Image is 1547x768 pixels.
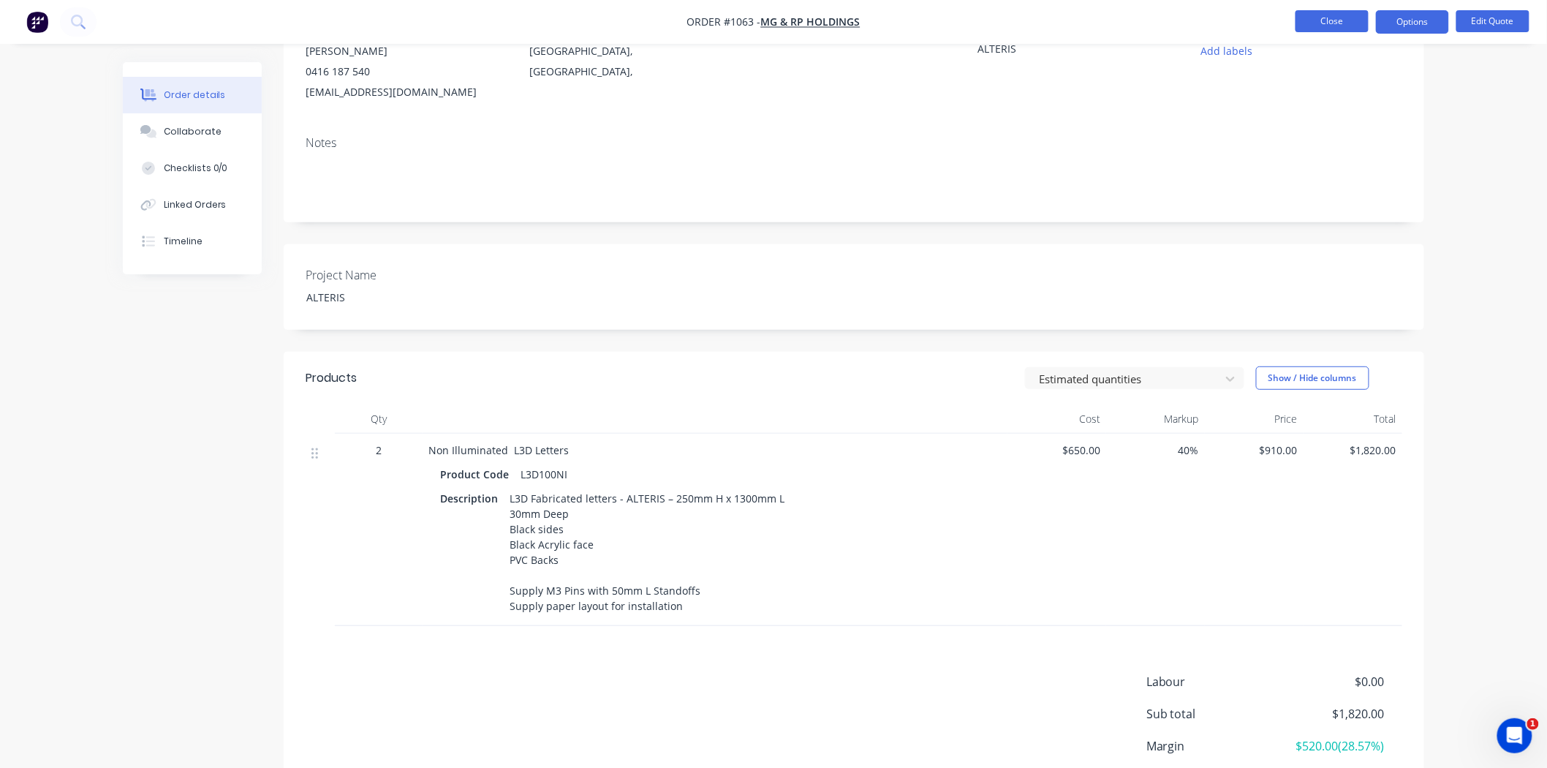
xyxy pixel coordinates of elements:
[1146,705,1276,723] span: Sub total
[306,41,506,102] div: [PERSON_NAME]0416 187 540[EMAIL_ADDRESS][DOMAIN_NAME]
[1376,10,1449,34] button: Options
[306,61,506,82] div: 0416 187 540
[1007,404,1106,434] div: Cost
[1013,443,1100,458] span: $650.00
[1456,10,1529,32] button: Edit Quote
[123,77,262,113] button: Order details
[164,125,222,138] div: Collaborate
[306,41,506,61] div: [PERSON_NAME]
[529,41,730,82] div: [GEOGRAPHIC_DATA], [GEOGRAPHIC_DATA],
[515,464,573,485] div: L3D100NI
[1296,10,1369,32] button: Close
[26,11,48,33] img: Factory
[1112,443,1199,458] span: 40%
[504,488,790,617] div: L3D Fabricated letters - ALTERIS – 250mm H x 1300mm L 30mm Deep Black sides Black Acrylic face PV...
[306,266,488,284] label: Project Name
[306,136,1402,150] div: Notes
[761,15,861,29] a: MG & RP Holdings
[164,235,203,248] div: Timeline
[1106,404,1205,434] div: Markup
[1276,673,1385,690] span: $0.00
[1146,673,1276,690] span: Labour
[295,287,478,308] div: ALTERIS
[428,443,569,457] span: Non Illuminated L3D Letters
[1527,718,1539,730] span: 1
[1193,41,1260,61] button: Add labels
[123,223,262,260] button: Timeline
[123,187,262,223] button: Linked Orders
[1276,705,1385,723] span: $1,820.00
[687,15,761,29] span: Order #1063 -
[123,113,262,150] button: Collaborate
[977,41,1160,61] div: ALTERIS
[306,82,506,102] div: [EMAIL_ADDRESS][DOMAIN_NAME]
[1256,366,1369,390] button: Show / Hide columns
[1276,737,1385,755] span: $520.00 ( 28.57 %)
[1211,443,1298,458] span: $910.00
[164,162,228,175] div: Checklists 0/0
[164,198,227,211] div: Linked Orders
[164,89,226,102] div: Order details
[1304,404,1402,434] div: Total
[440,488,504,509] div: Description
[1309,443,1396,458] span: $1,820.00
[1497,718,1532,753] iframe: Intercom live chat
[440,464,515,485] div: Product Code
[376,443,382,458] span: 2
[1146,737,1276,755] span: Margin
[123,150,262,187] button: Checklists 0/0
[335,404,423,434] div: Qty
[306,369,357,387] div: Products
[1205,404,1304,434] div: Price
[529,41,730,88] div: [GEOGRAPHIC_DATA], [GEOGRAPHIC_DATA],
